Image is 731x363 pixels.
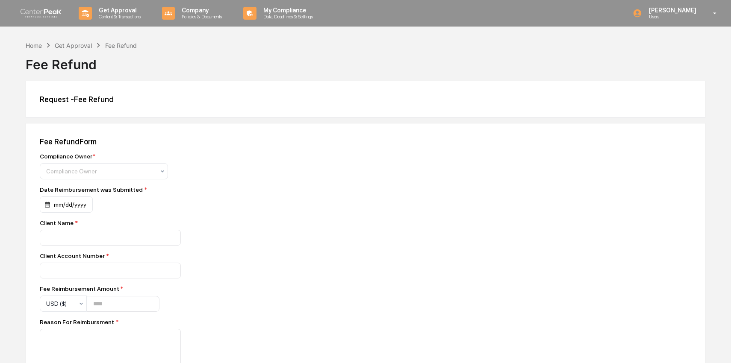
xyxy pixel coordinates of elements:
div: Client Account Number [40,252,339,259]
div: mm/dd/yyyy [40,196,93,213]
p: Content & Transactions [92,14,145,20]
div: Fee Refund [26,50,705,72]
p: Users [642,14,701,20]
p: [PERSON_NAME] [642,7,701,14]
div: Request - Fee Refund [40,95,691,104]
p: Company [175,7,226,14]
div: Fee Refund Form [40,137,691,146]
p: Data, Deadlines & Settings [256,14,317,20]
div: Fee Refund [105,42,137,49]
img: logo [21,9,62,18]
div: Client Name [40,220,339,226]
div: Fee Reimbursement Amount [40,285,159,292]
div: Date Reimbursement was Submitted [40,186,168,193]
p: Get Approval [92,7,145,14]
div: Reason For Reimbursment [40,319,339,325]
div: Get Approval [55,42,92,49]
p: My Compliance [256,7,317,14]
div: Compliance Owner [40,153,95,160]
p: Policies & Documents [175,14,226,20]
div: Home [26,42,42,49]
